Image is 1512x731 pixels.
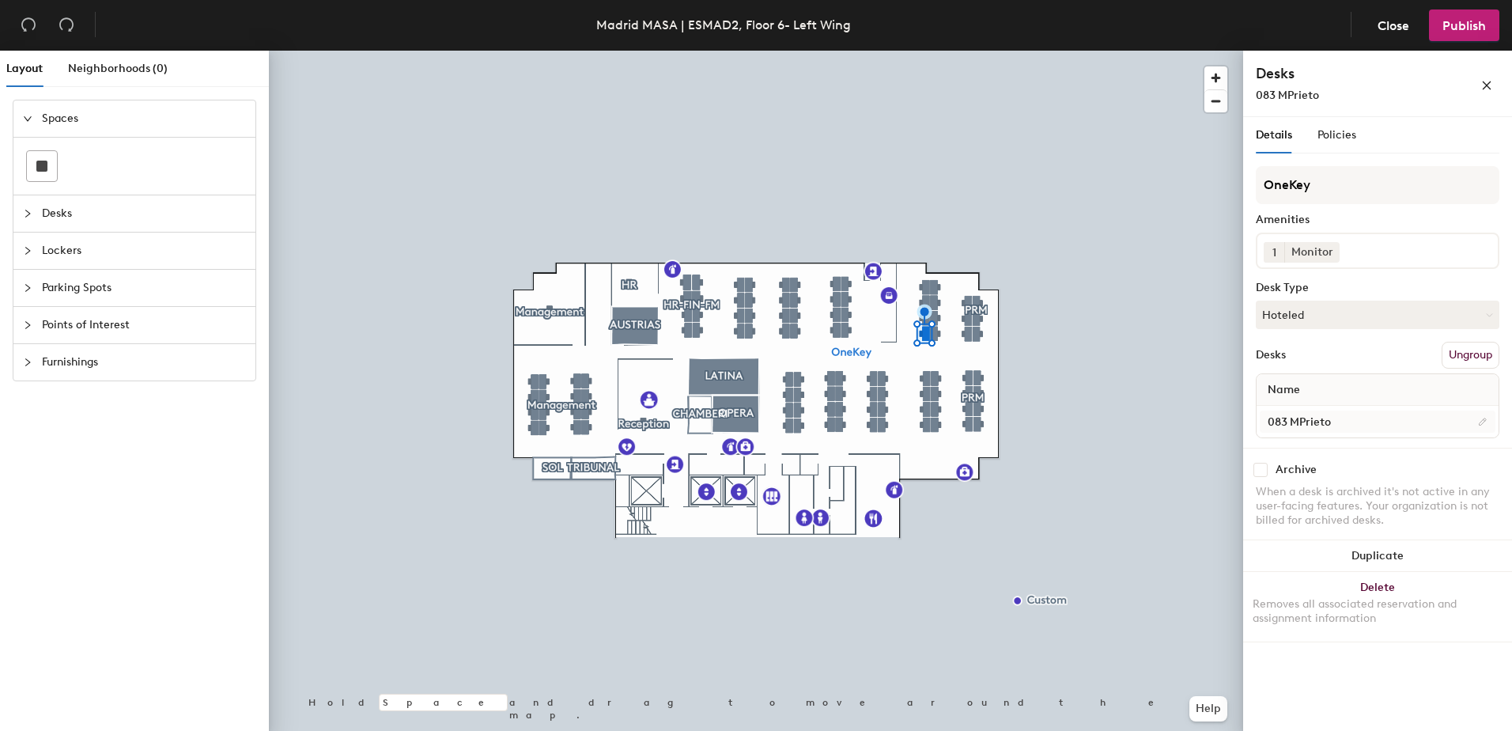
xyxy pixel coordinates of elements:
[1317,128,1356,142] span: Policies
[1442,18,1486,33] span: Publish
[1256,128,1292,142] span: Details
[1256,349,1286,362] div: Desks
[6,62,43,75] span: Layout
[51,9,82,41] button: Redo (⌘ + ⇧ + Z)
[1256,301,1499,329] button: Hoteled
[1256,89,1319,102] span: 083 MPrieto
[1256,214,1499,226] div: Amenities
[1243,540,1512,572] button: Duplicate
[596,15,851,35] div: Madrid MASA | ESMAD2, Floor 6- Left Wing
[1256,485,1499,528] div: When a desk is archived it's not active in any user-facing features. Your organization is not bil...
[42,270,246,306] span: Parking Spots
[23,209,32,218] span: collapsed
[23,246,32,256] span: collapsed
[1253,597,1503,626] div: Removes all associated reservation and assignment information
[1243,572,1512,642] button: DeleteRemoves all associated reservation and assignment information
[23,358,32,367] span: collapsed
[1264,242,1284,263] button: 1
[1364,9,1423,41] button: Close
[1442,342,1499,369] button: Ungroup
[1276,464,1317,476] div: Archive
[42,307,246,343] span: Points of Interest
[1260,376,1308,404] span: Name
[1272,244,1276,261] span: 1
[1260,411,1495,433] input: Unnamed desk
[42,233,246,269] span: Lockers
[42,344,246,381] span: Furnishings
[42,100,246,137] span: Spaces
[1429,9,1499,41] button: Publish
[42,195,246,232] span: Desks
[23,320,32,330] span: collapsed
[1256,282,1499,294] div: Desk Type
[1256,63,1430,84] h4: Desks
[68,62,168,75] span: Neighborhoods (0)
[1189,696,1227,722] button: Help
[23,283,32,293] span: collapsed
[1481,80,1492,91] span: close
[1284,242,1340,263] div: Monitor
[23,114,32,123] span: expanded
[13,9,44,41] button: Undo (⌘ + Z)
[21,17,36,32] span: undo
[1378,18,1409,33] span: Close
